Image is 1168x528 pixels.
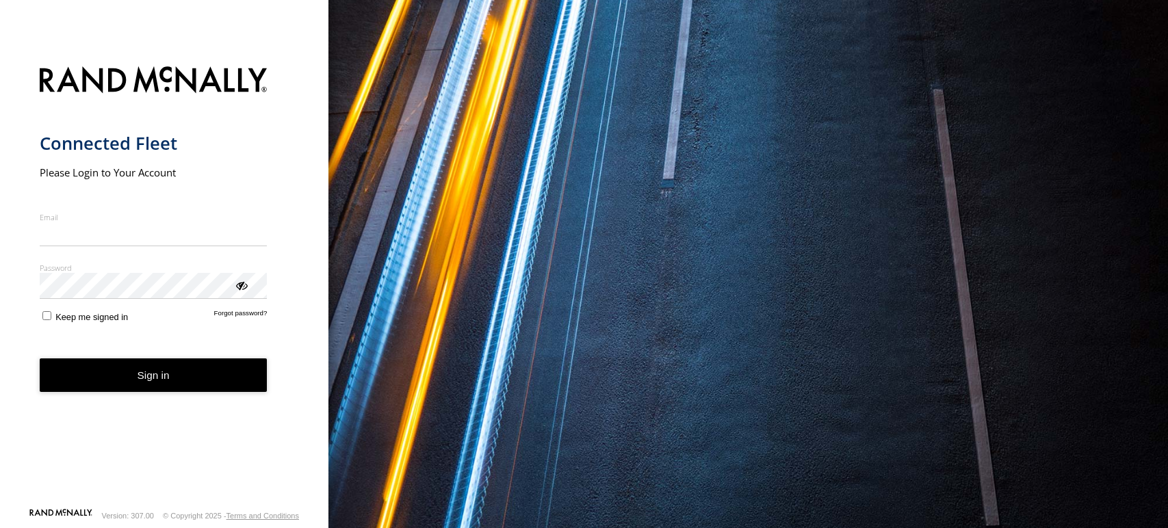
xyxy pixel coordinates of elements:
[214,309,268,322] a: Forgot password?
[40,263,268,273] label: Password
[40,64,268,98] img: Rand McNally
[40,132,268,155] h1: Connected Fleet
[234,278,248,291] div: ViewPassword
[40,358,268,392] button: Sign in
[40,166,268,179] h2: Please Login to Your Account
[226,512,299,520] a: Terms and Conditions
[40,212,268,222] label: Email
[40,58,289,507] form: main
[55,312,128,322] span: Keep me signed in
[29,509,92,523] a: Visit our Website
[163,512,299,520] div: © Copyright 2025 -
[102,512,154,520] div: Version: 307.00
[42,311,51,320] input: Keep me signed in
